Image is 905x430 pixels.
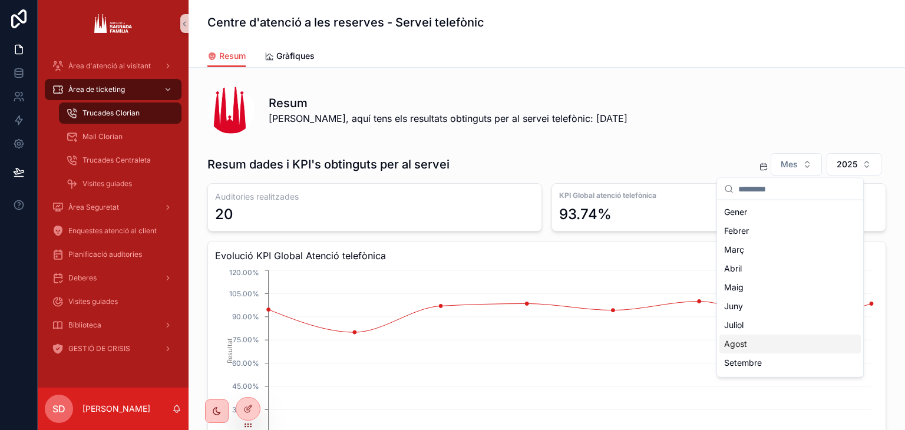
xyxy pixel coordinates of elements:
[719,259,861,278] div: Abril
[45,338,181,359] a: GESTIÓ DE CRISIS
[559,205,612,224] div: 93.74%
[207,14,484,31] h1: Centre d'atenció a les reserves - Servei telefònic
[68,61,151,71] span: Àrea d'atenció al visitant
[59,173,181,194] a: Visites guiades
[68,297,118,306] span: Visites guiades
[837,158,857,170] span: 2025
[233,335,259,344] tspan: 75.00%
[82,108,140,118] span: Trucades Clorian
[276,50,315,62] span: Gràfiques
[68,203,119,212] span: Àrea Seguretat
[215,249,878,263] span: Evolució KPI Global Atenció telefònica
[229,268,259,277] tspan: 120.00%
[719,335,861,353] div: Agost
[232,405,259,414] tspan: 30.00%
[719,297,861,316] div: Juny
[827,153,881,176] button: Select Button
[82,179,132,188] span: Visites guiades
[45,55,181,77] a: Àrea d'atenció al visitant
[771,153,822,176] button: Select Button
[94,14,131,33] img: App logo
[215,191,534,203] h3: Auditories realitzades
[68,320,101,330] span: Biblioteca
[45,291,181,312] a: Visites guiades
[265,45,315,69] a: Gràfiques
[226,338,234,363] tspan: Resultat
[45,79,181,100] a: Àrea de ticketing
[269,95,627,111] h1: Resum
[45,197,181,218] a: Àrea Seguretat
[45,315,181,336] a: Biblioteca
[52,402,65,416] span: SD
[82,156,151,165] span: Trucades Centraleta
[45,220,181,242] a: Enquestes atenció al client
[59,102,181,124] a: Trucades Clorian
[719,278,861,297] div: Maig
[68,226,157,236] span: Enquestes atenció al client
[717,200,863,377] div: Suggestions
[82,132,123,141] span: Mail Clorian
[232,382,259,391] tspan: 45.00%
[719,203,861,221] div: Gener
[207,45,246,68] a: Resum
[68,273,97,283] span: Deberes
[219,50,246,62] span: Resum
[559,191,656,200] strong: KPI Global atenció telefònica
[68,85,125,94] span: Àrea de ticketing
[269,111,627,125] span: [PERSON_NAME], aquí tens els resultats obtinguts per al servei telefònic: [DATE]
[719,221,861,240] div: Febrer
[68,344,130,353] span: GESTIÓ DE CRISIS
[719,372,861,391] div: Octubre
[719,353,861,372] div: Setembre
[38,47,189,375] div: scrollable content
[68,250,142,259] span: Planificació auditories
[215,205,233,224] div: 20
[229,289,259,298] tspan: 105.00%
[232,312,259,321] tspan: 90.00%
[719,240,861,259] div: Març
[719,316,861,335] div: Juliol
[82,403,150,415] p: [PERSON_NAME]
[59,150,181,171] a: Trucades Centraleta
[59,126,181,147] a: Mail Clorian
[781,158,798,170] span: Mes
[45,267,181,289] a: Deberes
[232,359,259,368] tspan: 60.00%
[45,244,181,265] a: Planificació auditories
[207,156,450,173] h1: Resum dades i KPI's obtinguts per al servei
